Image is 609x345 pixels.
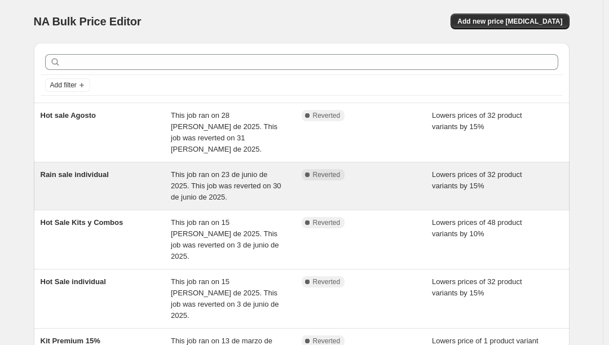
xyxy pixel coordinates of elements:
span: NA Bulk Price Editor [34,15,142,28]
span: Reverted [313,218,341,227]
span: Reverted [313,277,341,286]
span: Hot Sale Kits y Combos [41,218,123,227]
span: This job ran on 15 [PERSON_NAME] de 2025. This job was reverted on 3 de junio de 2025. [171,218,279,260]
span: Kit Premium 15% [41,337,100,345]
span: Lowers prices of 48 product variants by 10% [432,218,522,238]
span: Hot sale Agosto [41,111,96,120]
button: Add new price [MEDICAL_DATA] [451,14,569,29]
span: This job ran on 28 [PERSON_NAME] de 2025. This job was reverted on 31 [PERSON_NAME] de 2025. [171,111,277,153]
span: Lowers prices of 32 product variants by 15% [432,111,522,131]
span: Rain sale individual [41,170,109,179]
span: Lowers prices of 32 product variants by 15% [432,170,522,190]
span: Reverted [313,111,341,120]
span: This job ran on 15 [PERSON_NAME] de 2025. This job was reverted on 3 de junio de 2025. [171,277,279,320]
span: Add filter [50,81,77,90]
span: This job ran on 23 de junio de 2025. This job was reverted on 30 de junio de 2025. [171,170,281,201]
button: Add filter [45,78,90,92]
span: Reverted [313,170,341,179]
span: Add new price [MEDICAL_DATA] [457,17,562,26]
span: Lowers prices of 32 product variants by 15% [432,277,522,297]
span: Hot Sale individual [41,277,106,286]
